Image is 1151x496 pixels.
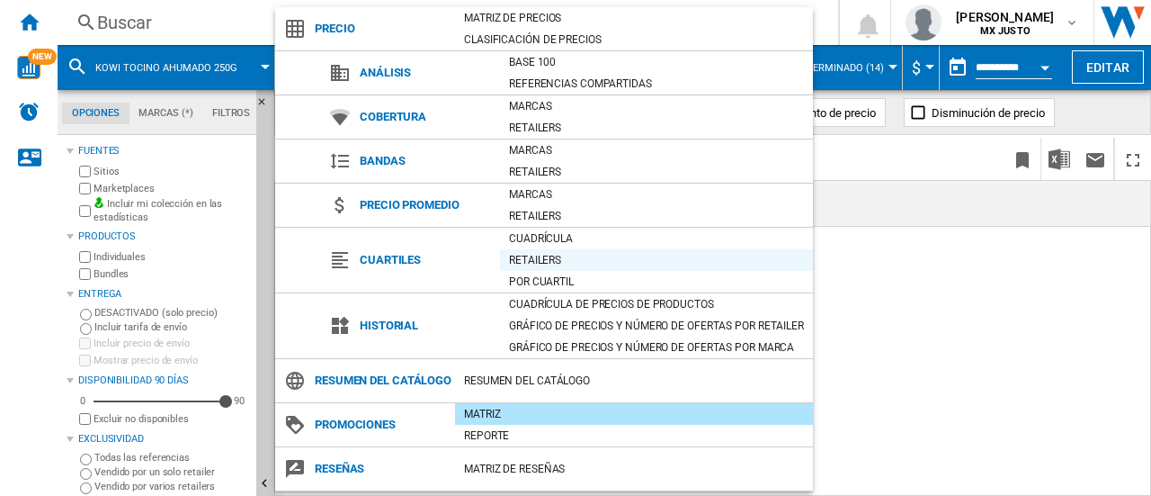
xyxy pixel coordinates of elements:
[455,372,813,390] div: Resumen del catálogo
[351,60,500,86] span: Análisis
[306,412,455,437] span: Promociones
[306,16,455,41] span: Precio
[500,141,813,159] div: Marcas
[351,104,500,130] span: Cobertura
[500,295,813,313] div: Cuadrícula de precios de productos
[455,427,813,445] div: Reporte
[351,149,500,174] span: Bandas
[351,313,500,338] span: Historial
[500,185,813,203] div: Marcas
[500,53,813,71] div: Base 100
[500,207,813,225] div: Retailers
[351,193,500,218] span: Precio promedio
[306,368,455,393] span: Resumen del catálogo
[306,456,455,482] span: Reseñas
[500,317,813,335] div: Gráfico de precios y número de ofertas por retailer
[455,460,813,478] div: Matriz de RESEÑAS
[500,163,813,181] div: Retailers
[500,273,813,291] div: Por cuartil
[500,119,813,137] div: Retailers
[500,230,813,248] div: Cuadrícula
[455,405,813,423] div: Matriz
[351,248,500,273] span: Cuartiles
[455,9,813,27] div: Matriz de precios
[500,97,813,115] div: Marcas
[500,251,813,269] div: Retailers
[500,75,813,93] div: Referencias compartidas
[455,31,813,49] div: Clasificación de precios
[500,338,813,356] div: Gráfico de precios y número de ofertas por marca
